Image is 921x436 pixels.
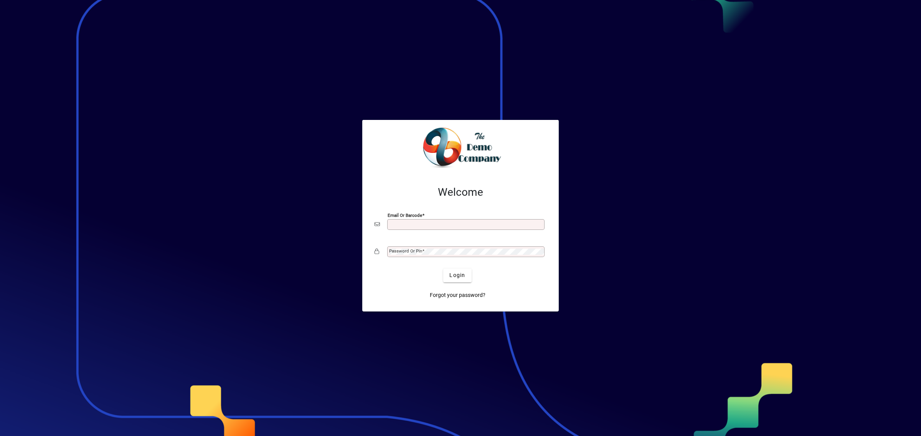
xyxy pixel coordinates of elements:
[443,269,471,282] button: Login
[449,271,465,279] span: Login
[388,212,422,218] mat-label: Email or Barcode
[427,288,489,302] a: Forgot your password?
[430,291,485,299] span: Forgot your password?
[389,248,422,254] mat-label: Password or Pin
[375,186,546,199] h2: Welcome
